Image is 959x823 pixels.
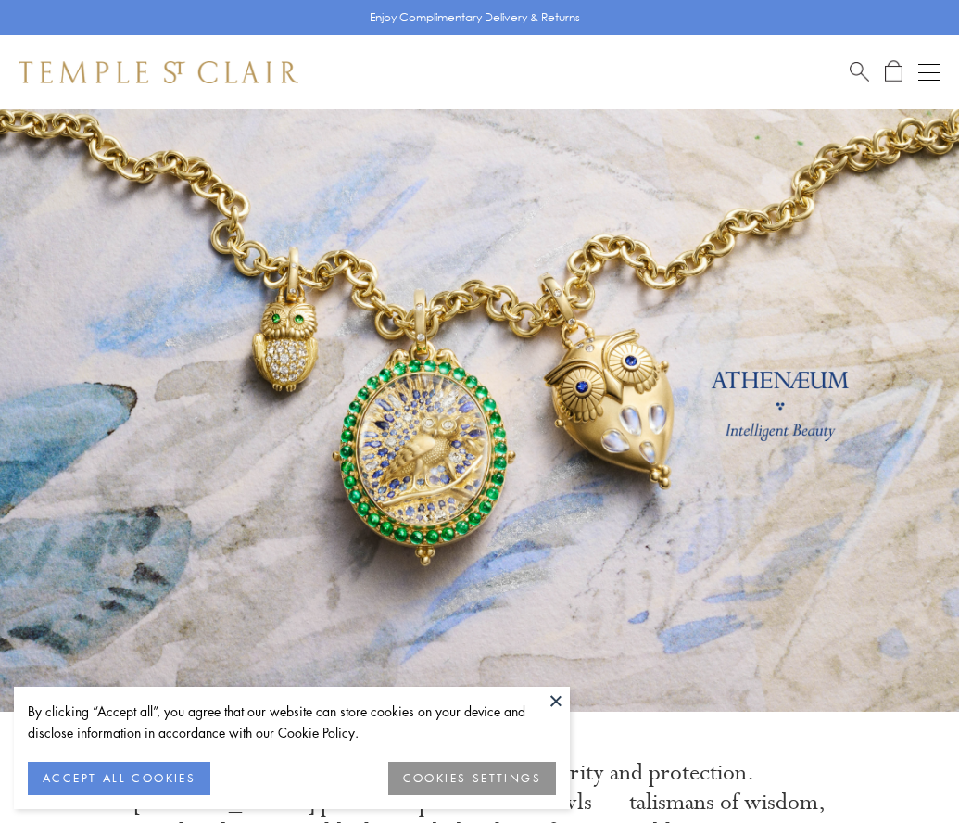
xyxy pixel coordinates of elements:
[388,762,556,795] button: COOKIES SETTINGS
[918,61,940,83] button: Open navigation
[28,762,210,795] button: ACCEPT ALL COOKIES
[370,8,580,27] p: Enjoy Complimentary Delivery & Returns
[850,60,869,83] a: Search
[885,60,902,83] a: Open Shopping Bag
[19,61,298,83] img: Temple St. Clair
[28,701,556,743] div: By clicking “Accept all”, you agree that our website can store cookies on your device and disclos...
